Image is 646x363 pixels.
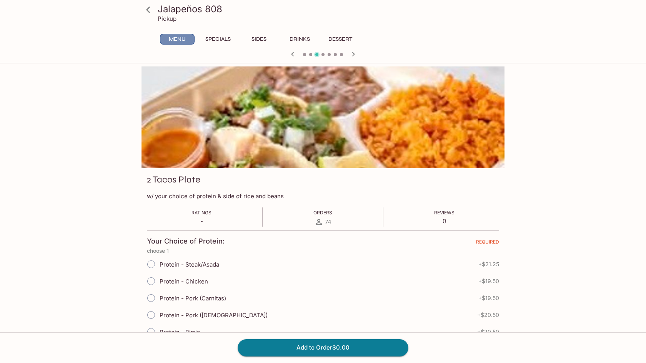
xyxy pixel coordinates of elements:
[323,34,358,45] button: Dessert
[160,312,268,319] span: Protein - Pork ([DEMOGRAPHIC_DATA])
[325,218,331,225] span: 74
[201,34,235,45] button: Specials
[142,66,504,168] div: 2 Tacos Plate
[160,261,219,268] span: Protein - Steak/Asada
[282,34,317,45] button: Drinks
[434,217,455,225] p: 0
[147,237,225,245] h4: Your Choice of Protein:
[434,210,455,215] span: Reviews
[147,174,200,186] h3: 2 Tacos Plate
[160,328,200,336] span: Protein - Birria
[158,3,501,15] h3: Jalapeños 808
[476,239,499,248] span: REQUIRED
[478,278,499,284] span: + $19.50
[147,248,499,254] p: choose 1
[238,339,408,356] button: Add to Order$0.00
[191,217,211,225] p: -
[160,278,208,285] span: Protein - Chicken
[477,329,499,335] span: + $20.50
[478,261,499,267] span: + $21.25
[160,295,226,302] span: Protein - Pork (Carnitas)
[191,210,211,215] span: Ratings
[478,295,499,301] span: + $19.50
[158,15,176,22] p: Pickup
[241,34,276,45] button: Sides
[147,192,499,200] p: w/ your choice of protein & side of rice and beans
[313,210,332,215] span: Orders
[477,312,499,318] span: + $20.50
[160,34,195,45] button: Menu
